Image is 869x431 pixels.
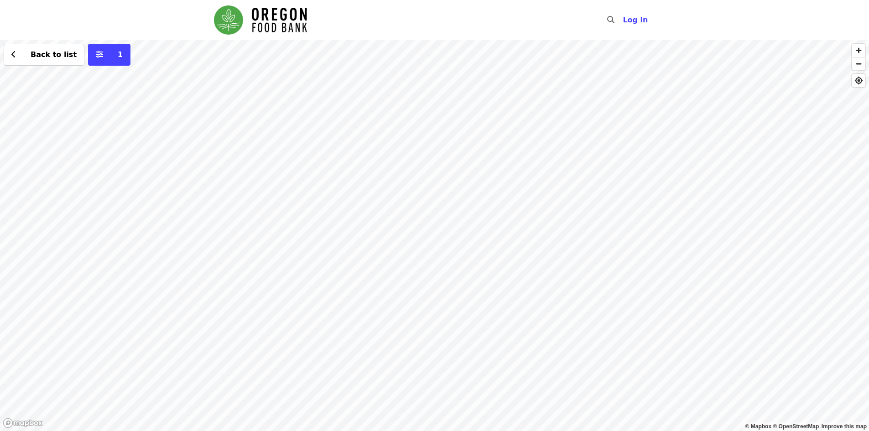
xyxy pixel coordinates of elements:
[852,44,865,57] button: Zoom In
[773,423,819,430] a: OpenStreetMap
[88,44,130,66] button: More filters (1 selected)
[623,16,648,24] span: Log in
[11,50,16,59] i: chevron-left icon
[31,50,77,59] span: Back to list
[118,50,123,59] span: 1
[214,5,307,35] img: Oregon Food Bank - Home
[96,50,103,59] i: sliders-h icon
[620,9,627,31] input: Search
[607,16,614,24] i: search icon
[822,423,867,430] a: Map feedback
[852,57,865,70] button: Zoom Out
[4,44,84,66] button: Back to list
[852,74,865,87] button: Find My Location
[3,418,43,428] a: Mapbox logo
[615,11,655,29] button: Log in
[745,423,772,430] a: Mapbox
